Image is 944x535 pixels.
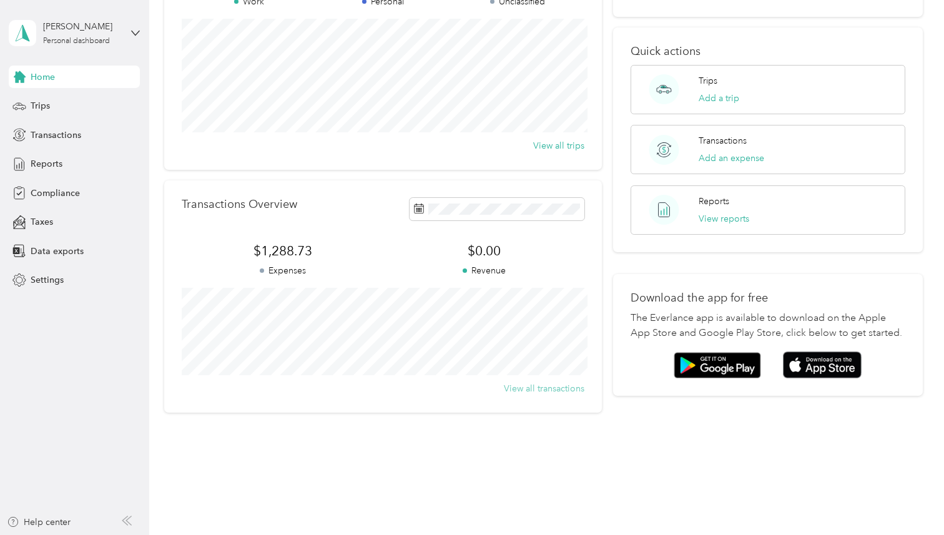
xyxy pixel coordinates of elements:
[31,187,80,200] span: Compliance
[31,273,64,287] span: Settings
[31,71,55,84] span: Home
[631,45,905,58] p: Quick actions
[182,242,383,260] span: $1,288.73
[631,311,905,341] p: The Everlance app is available to download on the Apple App Store and Google Play Store, click be...
[43,20,121,33] div: [PERSON_NAME]
[383,242,585,260] span: $0.00
[43,37,110,45] div: Personal dashboard
[31,245,84,258] span: Data exports
[699,212,749,225] button: View reports
[699,152,764,165] button: Add an expense
[699,195,729,208] p: Reports
[31,157,62,170] span: Reports
[699,92,739,105] button: Add a trip
[31,129,81,142] span: Transactions
[504,382,584,395] button: View all transactions
[31,99,50,112] span: Trips
[383,264,585,277] p: Revenue
[874,465,944,535] iframe: Everlance-gr Chat Button Frame
[783,351,862,378] img: App store
[182,198,297,211] p: Transactions Overview
[31,215,53,228] span: Taxes
[699,74,717,87] p: Trips
[699,134,747,147] p: Transactions
[533,139,584,152] button: View all trips
[674,352,761,378] img: Google play
[7,516,71,529] button: Help center
[631,292,905,305] p: Download the app for free
[182,264,383,277] p: Expenses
